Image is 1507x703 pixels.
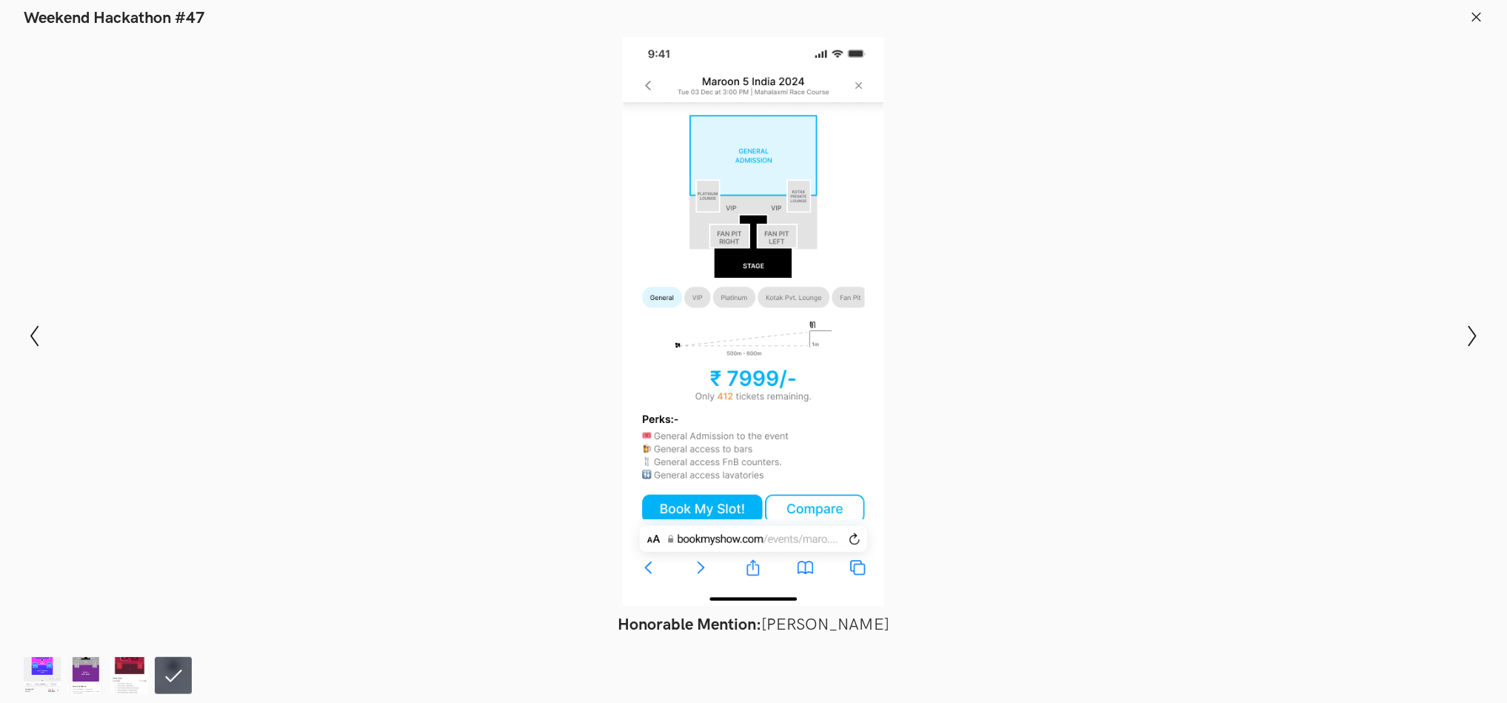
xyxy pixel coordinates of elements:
[111,657,148,694] img: Hackathon_47_Solution_Lute.png
[310,615,1198,635] figcaption: [PERSON_NAME]
[618,615,761,635] strong: Honorable Mention:
[24,9,205,28] h1: Weekend Hackathon #47
[67,657,104,694] img: BookMyShow.png
[24,657,61,694] img: BookMyShow_nirmal.png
